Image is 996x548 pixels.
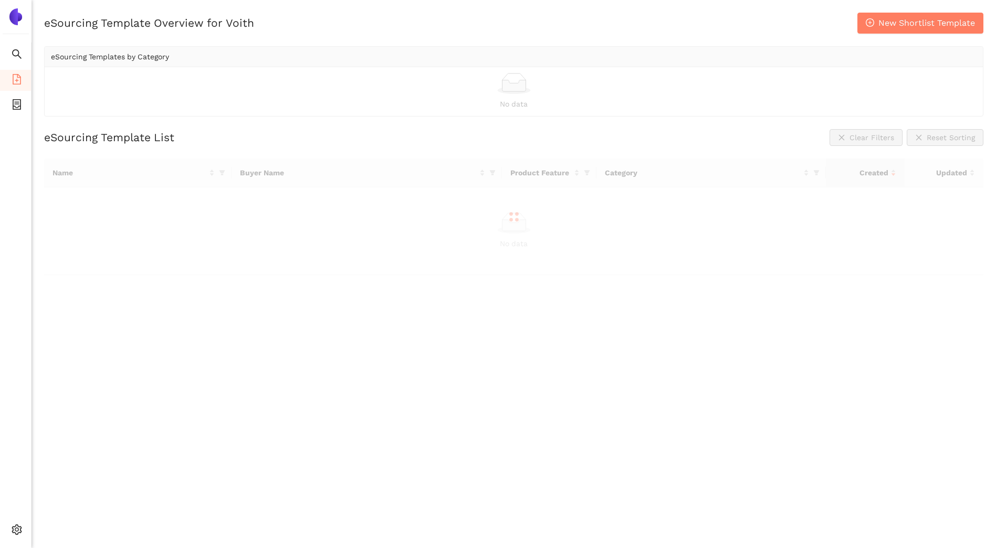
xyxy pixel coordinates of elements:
[907,129,983,146] button: closeReset Sorting
[830,129,903,146] button: closeClear Filters
[12,521,22,542] span: setting
[12,45,22,66] span: search
[7,8,24,25] img: Logo
[12,70,22,91] span: file-add
[51,98,977,110] div: No data
[866,18,874,28] span: plus-circle
[878,16,975,29] span: New Shortlist Template
[44,15,254,30] h2: eSourcing Template Overview for Voith
[857,13,983,34] button: plus-circleNew Shortlist Template
[44,130,174,145] h2: eSourcing Template List
[12,96,22,117] span: container
[51,52,169,61] span: eSourcing Templates by Category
